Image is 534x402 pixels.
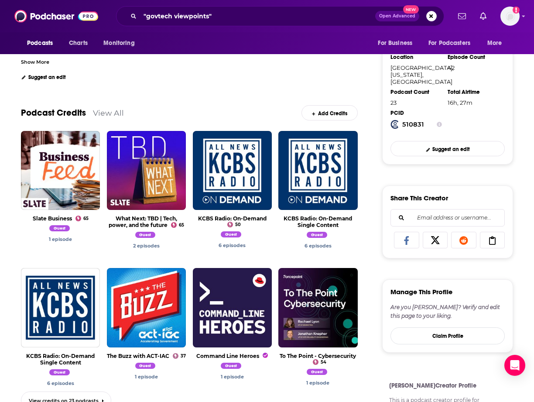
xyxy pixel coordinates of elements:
span: For Podcasters [428,37,470,49]
a: KCBS Radio: On-Demand Single Content [284,215,352,228]
a: Command Line Heroes [196,353,268,359]
span: 50 [235,223,241,227]
span: 54 [321,361,326,364]
a: Josephine Wolff [221,233,243,239]
button: open menu [372,35,423,52]
button: Show Info [437,120,442,129]
span: Guest [135,363,156,369]
a: Josephine Wolff [135,233,158,239]
a: Josephine Wolff [221,374,244,380]
svg: Add a profile image [513,7,520,14]
button: open menu [97,35,146,52]
a: To The Point - Cybersecurity [280,353,356,359]
span: Guest [135,232,156,238]
a: 54 [313,359,326,365]
span: New [403,5,419,14]
div: Location [390,54,442,61]
span: Guest [221,363,241,369]
a: 65 [171,222,184,228]
a: Charts [63,35,93,52]
span: 16 hours, 27 minutes, 46 seconds [448,99,472,106]
span: Guest [49,225,70,231]
div: Podcast Count [390,89,442,96]
a: Josephine Wolff [133,243,160,249]
a: Suggest an edit [21,74,66,80]
a: Josephine Wolff [135,374,158,380]
a: Show notifications dropdown [455,9,469,24]
a: Josephine Wolff [307,370,329,376]
a: Share on Facebook [394,232,419,248]
div: 42 [448,64,499,71]
input: Search podcasts, credits, & more... [140,9,375,23]
a: Share on Reddit [451,232,476,248]
span: 65 [179,223,184,227]
a: 65 [75,216,89,221]
div: Total Airtime [448,89,499,96]
a: Josephine Wolff [49,227,72,233]
div: PCID [390,110,442,117]
div: [GEOGRAPHIC_DATA], [US_STATE], [GEOGRAPHIC_DATA] [390,64,442,85]
a: Suggest an edit [390,141,505,156]
a: Josephine Wolff [305,243,332,249]
h3: Manage This Profile [390,288,452,296]
div: Open Intercom Messenger [504,355,525,376]
a: Show notifications dropdown [476,9,490,24]
span: Guest [307,232,327,238]
button: open menu [481,35,513,52]
span: 37 [181,354,186,358]
h4: [PERSON_NAME] Creator Profile [389,382,506,389]
strong: 510831 [402,120,424,128]
span: Guest [221,231,241,237]
span: For Business [378,37,412,49]
div: Search followers [390,209,505,227]
span: Monitoring [103,37,134,49]
a: The Buzz with ACT-IAC [107,353,169,359]
span: More [487,37,502,49]
a: 37 [173,353,186,359]
a: Add Credits [301,105,358,120]
img: Podchaser Creator ID logo [390,120,399,129]
span: Charts [69,37,88,49]
div: Search podcasts, credits, & more... [116,6,444,26]
span: Logged in as HWdata [500,7,520,26]
span: Open Advanced [379,14,415,18]
button: Open AdvancedNew [375,11,419,21]
a: Share on X/Twitter [423,232,448,248]
span: Guest [307,369,327,375]
span: Podcasts [27,37,53,49]
button: Claim Profile [390,327,505,344]
a: Josephine Wolff [307,233,329,239]
div: Are you [PERSON_NAME]? Verify and edit this page to your liking. [390,303,505,320]
img: Podchaser - Follow, Share and Rate Podcasts [14,8,98,24]
div: 23 [390,99,442,106]
a: 50 [227,222,241,227]
a: Josephine Wolff [49,371,72,377]
a: View All [93,108,124,117]
a: Slate Business [33,215,72,222]
a: Josephine Wolff [47,380,74,386]
a: Podcast Credits [21,107,86,118]
button: Show profile menu [500,7,520,26]
a: What Next: TBD | Tech, power, and the future [109,215,177,228]
a: KCBS Radio: On-Demand [198,215,267,222]
a: Josephine Wolff [135,364,158,370]
a: Copy Link [480,232,505,248]
input: Email address or username... [398,210,497,226]
a: Josephine Wolff [219,242,246,248]
a: Josephine Wolff [306,380,329,386]
img: User Profile [500,7,520,26]
a: Josephine Wolff [221,364,243,370]
a: Josephine Wolff [49,236,72,242]
button: open menu [21,35,64,52]
span: Guest [49,369,70,375]
div: Episode Count [448,54,499,61]
a: KCBS Radio: On-Demand Single Content [26,353,95,366]
button: open menu [423,35,483,52]
span: 65 [83,217,89,220]
h3: Share This Creator [390,194,448,202]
